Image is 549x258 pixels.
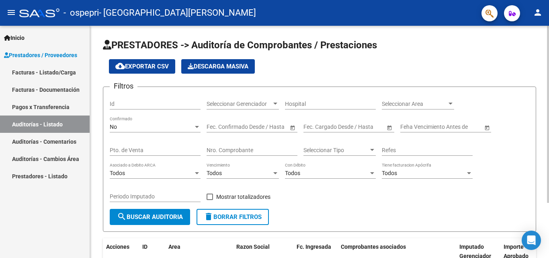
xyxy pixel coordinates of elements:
span: Mostrar totalizadores [216,192,270,202]
span: Acciones [106,244,129,250]
div: Open Intercom Messenger [522,231,541,250]
button: Exportar CSV [109,59,175,74]
span: Todos [382,170,397,176]
button: Open calendar [385,123,393,132]
mat-icon: menu [6,8,16,17]
span: Comprobantes asociados [341,244,406,250]
span: No [110,124,117,130]
span: Prestadores / Proveedores [4,51,77,60]
span: Fc. Ingresada [297,244,331,250]
span: Seleccionar Area [382,101,447,107]
button: Open calendar [288,123,297,132]
button: Open calendar [483,123,491,132]
span: Seleccionar Tipo [303,147,369,154]
span: ID [142,244,147,250]
button: Borrar Filtros [197,209,269,225]
mat-icon: delete [204,212,213,221]
span: Seleccionar Gerenciador [207,101,272,107]
input: Fecha inicio [207,124,236,130]
span: Todos [110,170,125,176]
span: PRESTADORES -> Auditoría de Comprobantes / Prestaciones [103,39,377,51]
span: Borrar Filtros [204,213,262,221]
span: Buscar Auditoria [117,213,183,221]
app-download-masive: Descarga masiva de comprobantes (adjuntos) [181,59,255,74]
h3: Filtros [110,80,137,92]
button: Descarga Masiva [181,59,255,74]
span: - [GEOGRAPHIC_DATA][PERSON_NAME] [99,4,256,22]
input: Fecha inicio [303,124,333,130]
input: Fecha fin [340,124,379,130]
span: Descarga Masiva [188,63,248,70]
mat-icon: cloud_download [115,61,125,71]
mat-icon: search [117,212,127,221]
button: Buscar Auditoria [110,209,190,225]
span: Area [168,244,180,250]
span: Todos [207,170,222,176]
span: Inicio [4,33,25,42]
mat-icon: person [533,8,543,17]
span: Todos [285,170,300,176]
span: - ospepri [64,4,99,22]
input: Fecha fin [243,124,282,130]
span: Exportar CSV [115,63,169,70]
span: Razon Social [236,244,270,250]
